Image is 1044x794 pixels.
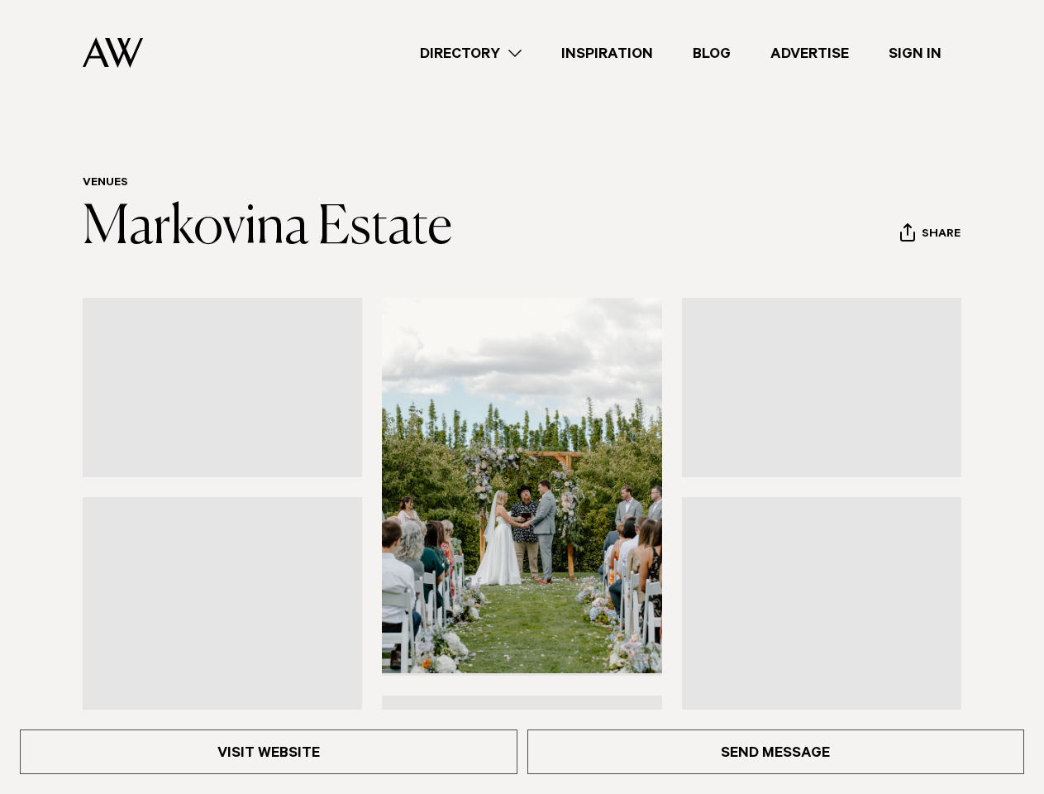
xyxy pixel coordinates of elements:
[83,177,128,190] a: Venues
[673,42,751,65] a: Blog
[83,298,362,477] a: Wine barrels at Markovina Estate
[83,37,143,68] img: Auckland Weddings Logo
[899,222,961,247] button: Share
[869,42,961,65] a: Sign In
[83,202,452,255] a: Markovina Estate
[20,729,517,774] a: Visit Website
[751,42,869,65] a: Advertise
[527,729,1025,774] a: Send Message
[382,298,661,676] a: Ceremony styling at Markovina Estate
[922,227,961,243] span: Share
[541,42,673,65] a: Inspiration
[400,42,541,65] a: Directory
[382,298,661,673] img: Ceremony styling at Markovina Estate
